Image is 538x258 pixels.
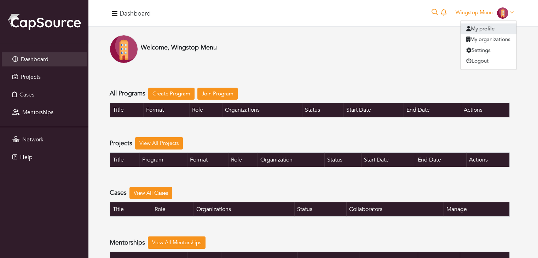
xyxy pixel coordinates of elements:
[148,236,206,249] a: View All Mentorships
[228,152,258,167] th: Role
[294,202,347,217] th: Status
[2,88,87,102] a: Cases
[148,88,195,100] a: Create Program
[193,202,294,217] th: Organizations
[415,152,466,167] th: End Date
[110,35,138,63] img: Company-Icon-7f8a26afd1715722aa5ae9dc11300c11ceeb4d32eda0db0d61c21d11b95ecac6.png
[141,44,217,52] h4: Welcome, Wingstop Menu
[21,55,48,63] span: Dashboard
[110,152,140,167] th: Title
[404,103,461,117] th: End Date
[22,136,44,143] span: Network
[7,12,81,31] img: cap_logo.png
[22,109,53,116] span: Mentorships
[20,153,33,161] span: Help
[343,103,403,117] th: Start Date
[110,239,145,247] h4: Mentorships
[152,202,193,217] th: Role
[110,140,132,147] h4: Projects
[19,91,34,99] span: Cases
[461,45,516,55] a: Settings
[324,152,361,167] th: Status
[189,103,222,117] th: Role
[258,152,324,167] th: Organization
[187,152,228,167] th: Format
[143,103,190,117] th: Format
[110,189,127,197] h4: Cases
[139,152,187,167] th: Program
[346,202,444,217] th: Collaborators
[461,103,510,117] th: Actions
[135,137,183,149] a: View All Projects
[452,9,517,16] a: Wingstop Menu
[21,73,41,81] span: Projects
[120,10,151,18] h4: Dashboard
[461,56,516,67] button: Logout
[2,105,87,119] a: Mentorships
[110,90,145,98] h4: All Programs
[2,133,87,147] a: Network
[110,202,152,217] th: Title
[461,23,516,34] a: My profile
[456,9,493,16] span: Wingstop Menu
[129,187,172,199] a: View All Cases
[361,152,415,167] th: Start Date
[302,103,343,117] th: Status
[444,202,509,217] th: Manage
[461,34,516,45] a: My organizations
[2,52,87,66] a: Dashboard
[497,7,508,19] img: Company-Icon-7f8a26afd1715722aa5ae9dc11300c11ceeb4d32eda0db0d61c21d11b95ecac6.png
[466,152,510,167] th: Actions
[2,150,87,164] a: Help
[222,103,302,117] th: Organizations
[110,103,143,117] th: Title
[197,88,238,100] a: Join Program
[2,70,87,84] a: Projects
